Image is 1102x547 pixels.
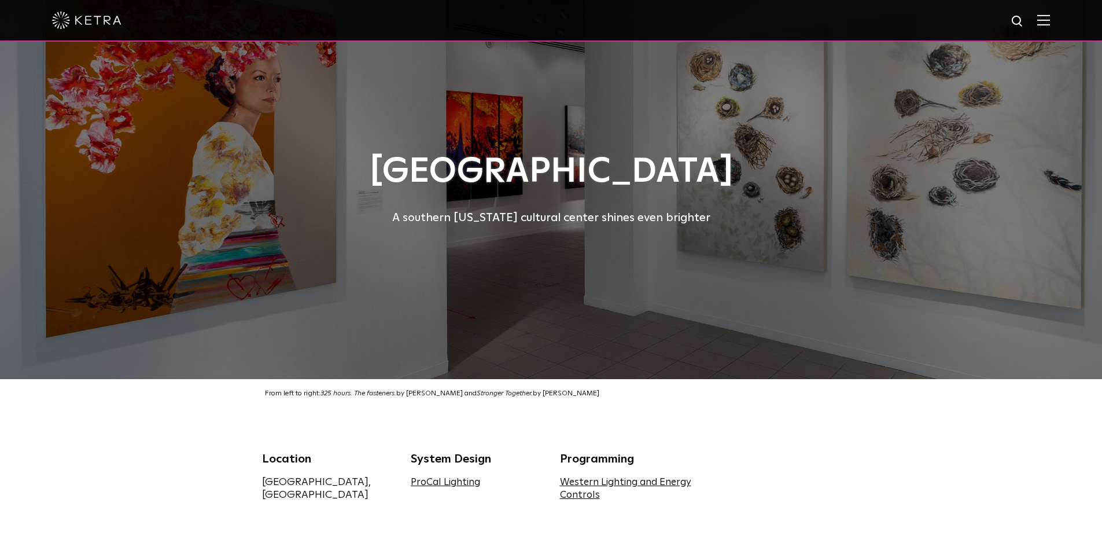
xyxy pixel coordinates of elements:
[262,208,841,227] div: A southern [US_STATE] cultural center shines even brighter
[560,450,692,468] div: Programming
[1037,14,1050,25] img: Hamburger%20Nav.svg
[411,450,543,468] div: System Design
[411,478,480,487] a: ProCal Lighting
[265,388,843,401] p: From left to right: by [PERSON_NAME] and by [PERSON_NAME]
[262,476,394,501] div: [GEOGRAPHIC_DATA], [GEOGRAPHIC_DATA]
[1011,14,1025,29] img: search icon
[262,450,394,468] div: Location
[320,390,396,397] em: 325 hours. The fasteners.
[477,390,533,397] em: Stronger Together.
[560,478,691,500] a: Western Lighting and Energy Controls
[52,12,121,29] img: ketra-logo-2019-white
[262,153,841,191] h1: [GEOGRAPHIC_DATA]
